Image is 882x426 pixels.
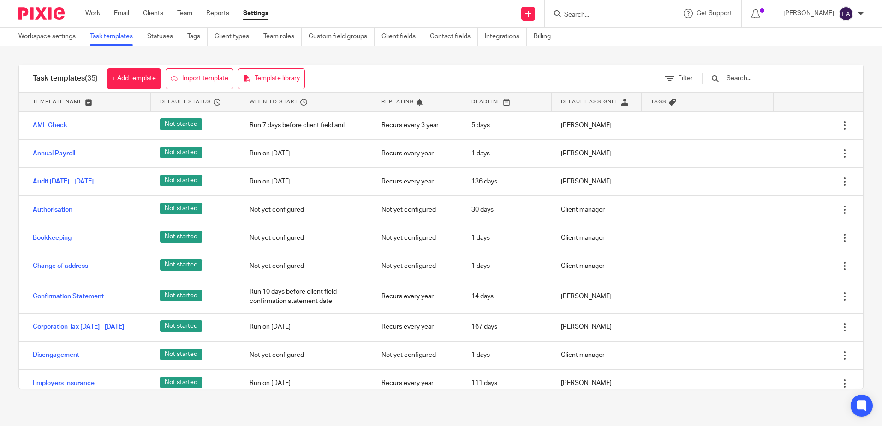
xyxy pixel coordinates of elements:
div: [PERSON_NAME] [552,372,641,395]
div: 5 days [462,114,552,137]
div: Not yet configured [240,343,372,367]
a: Email [114,9,129,18]
a: Custom field groups [309,28,375,46]
div: Not yet configured [372,198,462,221]
a: Client fields [381,28,423,46]
span: Not started [160,118,202,130]
a: Work [85,9,100,18]
div: Run on [DATE] [240,170,372,193]
div: [PERSON_NAME] [552,114,641,137]
div: Recurs every year [372,285,462,308]
h1: Task templates [33,74,98,83]
div: [PERSON_NAME] [552,285,641,308]
div: 1 days [462,343,552,367]
div: Run on [DATE] [240,372,372,395]
span: Template name [33,98,83,106]
div: 136 days [462,170,552,193]
div: 1 days [462,226,552,249]
div: Run on [DATE] [240,142,372,165]
div: Recurs every year [372,170,462,193]
a: Task templates [90,28,140,46]
a: Corporation Tax [DATE] - [DATE] [33,322,124,331]
span: Not started [160,231,202,243]
img: svg%3E [839,6,853,21]
a: Clients [143,9,163,18]
a: Integrations [485,28,527,46]
div: Recurs every year [372,315,462,338]
span: Not started [160,320,202,332]
div: 1 days [462,254,552,278]
a: Client types [215,28,256,46]
div: Recurs every year [372,142,462,165]
div: Not yet configured [240,254,372,278]
a: Change of address [33,261,88,271]
span: Not started [160,175,202,186]
input: Search... [726,73,833,83]
div: [PERSON_NAME] [552,170,641,193]
span: Not started [160,203,202,214]
a: Team [177,9,192,18]
span: Default assignee [561,98,619,106]
a: Import template [166,68,233,89]
div: [PERSON_NAME] [552,142,641,165]
a: Team roles [263,28,302,46]
div: 30 days [462,198,552,221]
span: Not started [160,290,202,301]
a: Reports [206,9,229,18]
a: Authorisation [33,205,72,214]
span: Not started [160,349,202,360]
a: Annual Payroll [33,149,75,158]
span: Tags [651,98,667,106]
input: Search [563,11,646,19]
a: Disengagement [33,350,79,360]
div: Client manager [552,343,641,367]
div: Run 7 days before client field aml [240,114,372,137]
a: Bookkeeping [33,233,72,243]
a: Confirmation Statement [33,292,104,301]
a: Statuses [147,28,180,46]
div: Not yet configured [372,254,462,278]
a: Settings [243,9,268,18]
img: Pixie [18,7,65,20]
span: Filter [678,75,693,82]
a: Employers Insurance [33,379,95,388]
span: Not started [160,259,202,271]
div: Recurs every 3 year [372,114,462,137]
a: Tags [187,28,208,46]
div: 1 days [462,142,552,165]
span: When to start [250,98,298,106]
div: Not yet configured [372,343,462,367]
div: Run on [DATE] [240,315,372,338]
a: AML Check [33,121,67,130]
a: Contact fields [430,28,478,46]
div: Client manager [552,254,641,278]
span: Not started [160,147,202,158]
div: 167 days [462,315,552,338]
span: (35) [85,75,98,82]
a: + Add template [107,68,161,89]
span: Default status [160,98,211,106]
div: Not yet configured [240,198,372,221]
span: Repeating [381,98,414,106]
a: Workspace settings [18,28,83,46]
div: Client manager [552,226,641,249]
div: [PERSON_NAME] [552,315,641,338]
div: Client manager [552,198,641,221]
a: Template library [238,68,305,89]
div: Recurs every year [372,372,462,395]
div: Not yet configured [240,226,372,249]
div: Not yet configured [372,226,462,249]
div: Run 10 days before client field confirmation statement date [240,280,372,313]
a: Audit [DATE] - [DATE] [33,177,94,186]
span: Not started [160,377,202,388]
p: [PERSON_NAME] [783,9,834,18]
span: Get Support [697,10,732,17]
div: 111 days [462,372,552,395]
a: Billing [534,28,558,46]
span: Deadline [471,98,501,106]
div: 14 days [462,285,552,308]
